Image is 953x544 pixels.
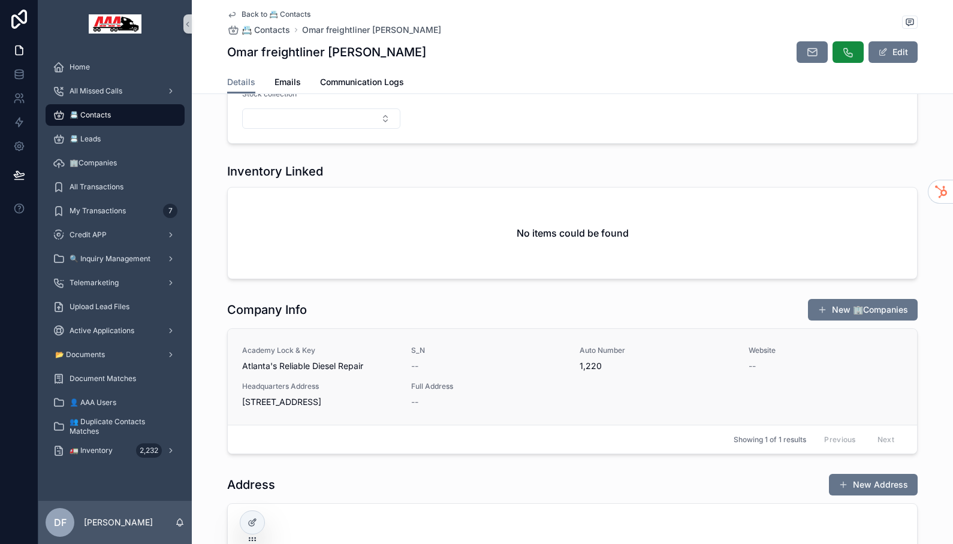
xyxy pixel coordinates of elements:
[46,344,185,365] a: 📂 Documents
[70,86,122,96] span: All Missed Calls
[242,108,400,129] button: Select Button
[227,44,426,61] h1: Omar freightliner [PERSON_NAME]
[70,230,107,240] span: Credit APP
[46,248,185,270] a: 🔍 Inquiry Management
[242,346,397,355] span: Academy Lock & Key
[46,320,185,341] a: Active Applications
[46,296,185,318] a: Upload Lead Files
[70,398,116,407] span: 👤 AAA Users
[84,516,153,528] p: [PERSON_NAME]
[46,368,185,389] a: Document Matches
[46,224,185,246] a: Credit APP
[163,204,177,218] div: 7
[580,346,734,355] span: Auto Number
[70,278,119,288] span: Telemarketing
[227,476,275,493] h1: Address
[302,24,441,36] a: Omar freightliner [PERSON_NAME]
[227,10,310,19] a: Back to 📇 Contacts
[411,360,418,372] span: --
[808,299,918,321] button: New 🏢Companies
[580,360,734,372] span: 1,220
[242,396,397,408] span: [STREET_ADDRESS]
[70,254,150,264] span: 🔍 Inquiry Management
[411,346,566,355] span: S_N
[89,14,141,34] img: App logo
[38,48,192,477] div: scrollable content
[46,56,185,78] a: Home
[411,396,418,408] span: --
[227,24,290,36] a: 📇 Contacts
[70,417,173,436] span: 👥 Duplicate Contacts Matches
[46,272,185,294] a: Telemarketing
[136,443,162,458] div: 2,232
[275,71,301,95] a: Emails
[517,226,629,240] h2: No items could be found
[70,446,113,455] span: 🚛 Inventory
[320,71,404,95] a: Communication Logs
[70,134,101,144] span: 📇 Leads
[242,10,310,19] span: Back to 📇 Contacts
[70,110,111,120] span: 📇 Contacts
[46,128,185,150] a: 📇 Leads
[227,163,323,180] h1: Inventory Linked
[749,346,903,355] span: Website
[868,41,918,63] button: Edit
[70,302,129,312] span: Upload Lead Files
[70,374,136,383] span: Document Matches
[46,152,185,174] a: 🏢Companies
[46,200,185,222] a: My Transactions7
[70,206,126,216] span: My Transactions
[227,76,255,88] span: Details
[70,158,117,168] span: 🏢Companies
[228,329,917,425] a: Academy Lock & KeyAtlanta's Reliable Diesel RepairS_N--Auto Number1,220Website--Headquarters Addr...
[70,182,123,192] span: All Transactions
[55,350,105,359] span: 📂 Documents
[320,76,404,88] span: Communication Logs
[46,104,185,126] a: 📇 Contacts
[242,360,397,372] span: Atlanta's Reliable Diesel Repair
[46,440,185,461] a: 🚛 Inventory2,232
[829,474,918,495] button: New Address
[242,382,397,391] span: Headquarters Address
[411,382,566,391] span: Full Address
[46,176,185,198] a: All Transactions
[46,416,185,437] a: 👥 Duplicate Contacts Matches
[54,515,67,530] span: DF
[749,360,756,372] span: --
[46,392,185,413] a: 👤 AAA Users
[227,301,307,318] h1: Company Info
[46,80,185,102] a: All Missed Calls
[734,435,806,445] span: Showing 1 of 1 results
[70,326,134,336] span: Active Applications
[227,71,255,94] a: Details
[242,24,290,36] span: 📇 Contacts
[70,62,90,72] span: Home
[275,76,301,88] span: Emails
